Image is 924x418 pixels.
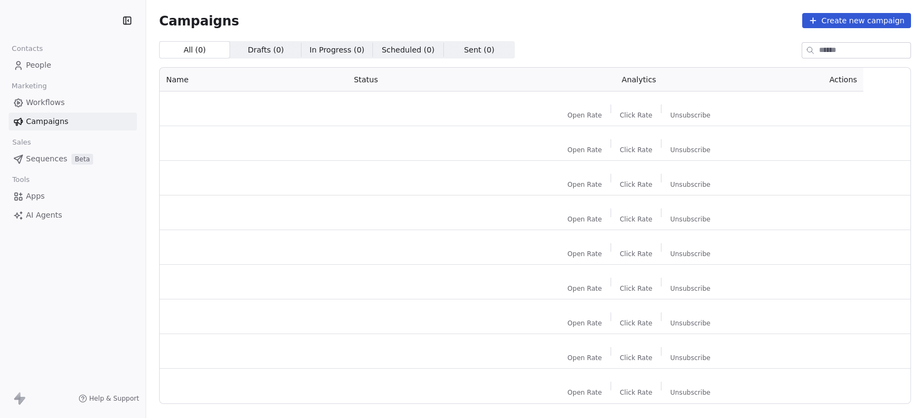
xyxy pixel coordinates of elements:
[670,146,710,154] span: Unsubscribe
[567,215,602,224] span: Open Rate
[620,388,652,397] span: Click Rate
[9,187,137,205] a: Apps
[759,68,863,92] th: Actions
[7,41,48,57] span: Contacts
[620,250,652,258] span: Click Rate
[248,44,284,56] span: Drafts ( 0 )
[567,284,602,293] span: Open Rate
[26,191,45,202] span: Apps
[9,113,137,130] a: Campaigns
[567,354,602,362] span: Open Rate
[670,250,710,258] span: Unsubscribe
[160,68,348,92] th: Name
[26,60,51,71] span: People
[348,68,519,92] th: Status
[382,44,435,56] span: Scheduled ( 0 )
[26,153,67,165] span: Sequences
[802,13,911,28] button: Create new campaign
[159,13,239,28] span: Campaigns
[518,68,759,92] th: Analytics
[670,388,710,397] span: Unsubscribe
[26,97,65,108] span: Workflows
[620,354,652,362] span: Click Rate
[26,210,62,221] span: AI Agents
[567,146,602,154] span: Open Rate
[670,215,710,224] span: Unsubscribe
[620,319,652,328] span: Click Rate
[8,172,34,188] span: Tools
[9,94,137,112] a: Workflows
[26,116,68,127] span: Campaigns
[620,180,652,189] span: Click Rate
[464,44,494,56] span: Sent ( 0 )
[567,250,602,258] span: Open Rate
[567,111,602,120] span: Open Rate
[620,284,652,293] span: Click Rate
[670,319,710,328] span: Unsubscribe
[670,180,710,189] span: Unsubscribe
[670,111,710,120] span: Unsubscribe
[9,206,137,224] a: AI Agents
[567,319,602,328] span: Open Rate
[670,354,710,362] span: Unsubscribe
[9,150,137,168] a: SequencesBeta
[670,284,710,293] span: Unsubscribe
[8,134,36,151] span: Sales
[620,111,652,120] span: Click Rate
[89,394,139,403] span: Help & Support
[78,394,139,403] a: Help & Support
[9,56,137,74] a: People
[567,180,602,189] span: Open Rate
[7,78,51,94] span: Marketing
[620,146,652,154] span: Click Rate
[620,215,652,224] span: Click Rate
[310,44,365,56] span: In Progress ( 0 )
[71,154,93,165] span: Beta
[567,388,602,397] span: Open Rate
